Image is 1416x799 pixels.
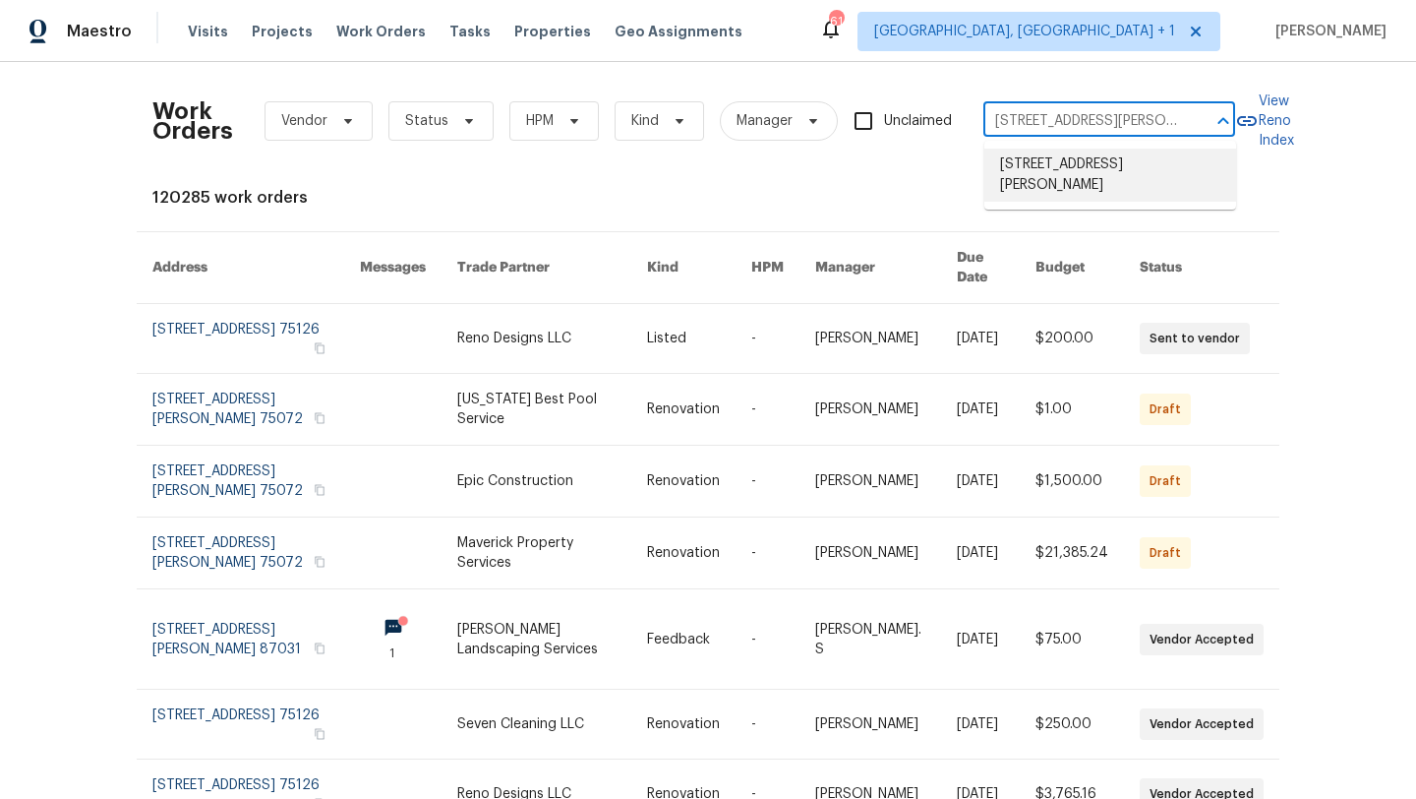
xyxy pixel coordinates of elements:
span: Geo Assignments [615,22,742,41]
button: Copy Address [311,409,328,427]
td: Renovation [631,446,736,518]
td: [PERSON_NAME] [799,690,941,760]
th: Trade Partner [442,232,631,304]
td: - [736,690,799,760]
th: Kind [631,232,736,304]
td: Listed [631,304,736,374]
span: Maestro [67,22,132,41]
td: [PERSON_NAME]. S [799,589,941,690]
span: [PERSON_NAME] [1268,22,1386,41]
span: Status [405,111,448,131]
button: Copy Address [311,553,328,571]
th: Manager [799,232,941,304]
button: Close [1209,107,1237,135]
td: - [736,304,799,374]
span: Tasks [449,25,491,38]
td: - [736,374,799,446]
span: Manager [737,111,793,131]
td: Feedback [631,589,736,690]
td: Renovation [631,690,736,760]
td: [PERSON_NAME] [799,304,941,374]
td: Renovation [631,374,736,446]
th: Budget [1020,232,1124,304]
div: 120285 work orders [152,188,1264,208]
td: [US_STATE] Best Pool Service [442,374,631,446]
th: Messages [344,232,442,304]
th: Address [137,232,344,304]
span: Work Orders [336,22,426,41]
button: Copy Address [311,481,328,499]
td: Seven Cleaning LLC [442,690,631,760]
td: [PERSON_NAME] Landscaping Services [442,589,631,690]
button: Copy Address [311,339,328,357]
td: - [736,518,799,589]
button: Copy Address [311,640,328,657]
td: - [736,446,799,518]
span: HPM [526,111,554,131]
span: Projects [252,22,313,41]
td: Maverick Property Services [442,518,631,589]
td: [PERSON_NAME] [799,446,941,518]
span: Vendor [281,111,327,131]
div: 61 [829,12,843,31]
td: [PERSON_NAME] [799,518,941,589]
span: Kind [631,111,659,131]
a: View Reno Index [1235,92,1294,151]
h2: Work Orders [152,101,233,141]
th: Due Date [941,232,1020,304]
button: Copy Address [311,725,328,743]
td: Renovation [631,518,736,589]
li: [STREET_ADDRESS][PERSON_NAME] [984,149,1236,202]
td: Epic Construction [442,446,631,518]
input: Enter in an address [983,106,1180,137]
td: Reno Designs LLC [442,304,631,374]
span: Visits [188,22,228,41]
span: [GEOGRAPHIC_DATA], [GEOGRAPHIC_DATA] + 1 [874,22,1175,41]
th: Status [1124,232,1279,304]
th: HPM [736,232,799,304]
td: [PERSON_NAME] [799,374,941,446]
span: Unclaimed [884,111,952,132]
span: Properties [514,22,591,41]
td: - [736,589,799,690]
